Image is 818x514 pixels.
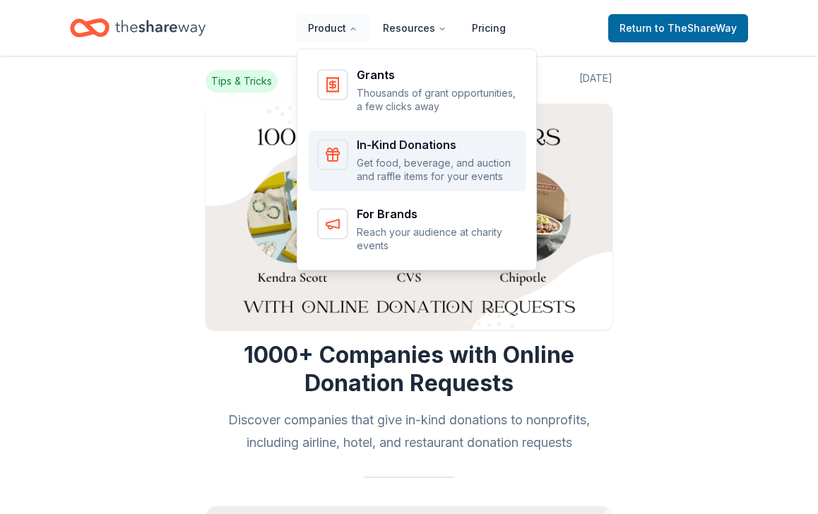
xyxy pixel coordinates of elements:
a: In-Kind DonationsGet food, beverage, and auction and raffle items for your events [309,131,526,192]
span: to TheShareWay [655,22,737,34]
a: Returnto TheShareWay [608,14,748,42]
span: Return [620,20,737,37]
a: For BrandsReach your audience at charity events [309,200,526,261]
div: Product [297,49,538,273]
p: Get food, beverage, and auction and raffle items for your events [357,156,518,184]
div: For Brands [357,208,518,220]
a: Home [70,11,206,44]
h1: 1000+ Companies with Online Donation Requests [206,341,612,398]
button: Resources [372,14,458,42]
span: Tips & Tricks [206,70,278,92]
a: Pricing [461,14,517,42]
p: Reach your audience at charity events [357,225,518,253]
div: In-Kind Donations [357,139,518,150]
span: [DATE] [579,70,612,92]
div: Grants [357,69,518,80]
a: GrantsThousands of grant opportunities, a few clicks away [309,61,526,122]
nav: Main [297,11,517,44]
p: Thousands of grant opportunities, a few clicks away [357,86,518,114]
img: Image for 1000+ Companies with Online Donation Requests [206,104,612,330]
button: Product [297,14,369,42]
h2: Discover companies that give in-kind donations to nonprofits, including airline, hotel, and resta... [206,409,612,454]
